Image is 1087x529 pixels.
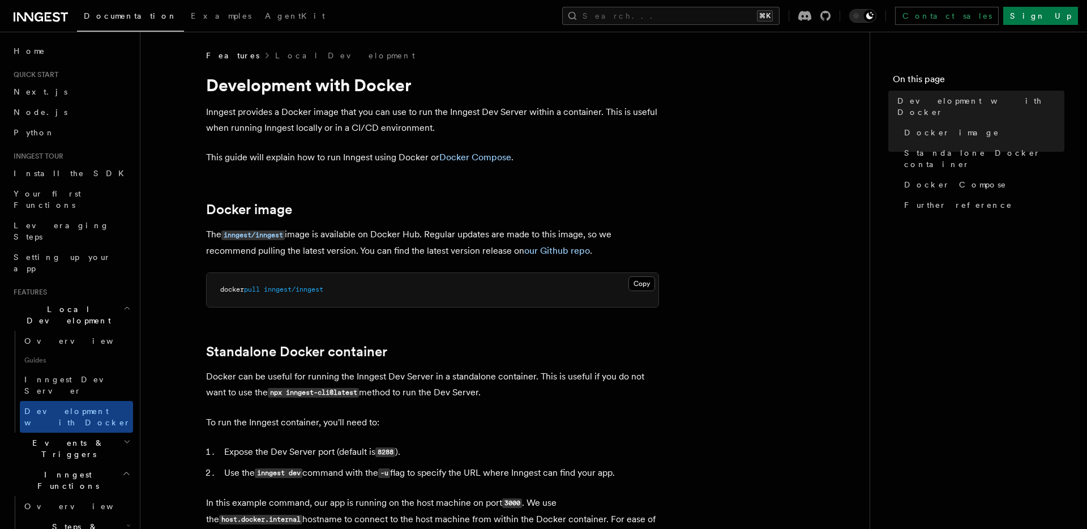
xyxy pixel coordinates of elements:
[439,152,511,163] a: Docker Compose
[77,3,184,32] a: Documentation
[221,231,285,240] code: inngest/inngest
[275,50,415,61] a: Local Development
[24,336,141,345] span: Overview
[9,102,133,122] a: Node.js
[893,91,1064,122] a: Development with Docker
[904,127,999,138] span: Docker image
[221,465,659,481] li: Use the command with the flag to specify the URL where Inngest can find your app.
[375,447,395,457] code: 8288
[904,147,1064,170] span: Standalone Docker container
[9,152,63,161] span: Inngest tour
[221,229,285,240] a: inngest/inngest
[220,285,244,293] span: docker
[206,344,387,360] a: Standalone Docker container
[900,122,1064,143] a: Docker image
[184,3,258,31] a: Examples
[14,169,131,178] span: Install the SDK
[9,247,133,279] a: Setting up your app
[9,437,123,460] span: Events & Triggers
[900,195,1064,215] a: Further reference
[562,7,780,25] button: Search...⌘K
[244,285,260,293] span: pull
[628,276,655,291] button: Copy
[20,496,133,517] a: Overview
[14,221,109,241] span: Leveraging Steps
[897,95,1064,118] span: Development with Docker
[900,174,1064,195] a: Docker Compose
[895,7,999,25] a: Contact sales
[9,433,133,464] button: Events & Triggers
[221,444,659,460] li: Expose the Dev Server port (default is ).
[14,128,55,137] span: Python
[20,369,133,401] a: Inngest Dev Server
[1003,7,1078,25] a: Sign Up
[524,245,590,256] a: our Github repo
[20,401,133,433] a: Development with Docker
[9,82,133,102] a: Next.js
[757,10,773,22] kbd: ⌘K
[206,415,659,430] p: To run the Inngest container, you'll need to:
[206,104,659,136] p: Inngest provides a Docker image that you can use to run the Inngest Dev Server within a container...
[14,108,67,117] span: Node.js
[893,72,1064,91] h4: On this page
[9,464,133,496] button: Inngest Functions
[219,515,302,524] code: host.docker.internal
[9,41,133,61] a: Home
[900,143,1064,174] a: Standalone Docker container
[9,299,133,331] button: Local Development
[9,70,58,79] span: Quick start
[14,189,81,210] span: Your first Functions
[255,468,302,478] code: inngest dev
[264,285,323,293] span: inngest/inngest
[24,375,121,395] span: Inngest Dev Server
[378,468,390,478] code: -u
[9,469,122,492] span: Inngest Functions
[9,215,133,247] a: Leveraging Steps
[9,331,133,433] div: Local Development
[9,304,123,326] span: Local Development
[14,45,45,57] span: Home
[84,11,177,20] span: Documentation
[9,163,133,184] a: Install the SDK
[206,369,659,401] p: Docker can be useful for running the Inngest Dev Server in a standalone container. This is useful...
[258,3,332,31] a: AgentKit
[14,87,67,96] span: Next.js
[14,253,111,273] span: Setting up your app
[502,498,522,508] code: 3000
[24,502,141,511] span: Overview
[268,388,359,398] code: npx inngest-cli@latest
[206,50,259,61] span: Features
[24,407,131,427] span: Development with Docker
[191,11,251,20] span: Examples
[904,179,1007,190] span: Docker Compose
[20,351,133,369] span: Guides
[9,122,133,143] a: Python
[206,75,659,95] h1: Development with Docker
[206,227,659,259] p: The image is available on Docker Hub. Regular updates are made to this image, so we recommend pul...
[265,11,325,20] span: AgentKit
[849,9,876,23] button: Toggle dark mode
[9,184,133,215] a: Your first Functions
[20,331,133,351] a: Overview
[206,150,659,165] p: This guide will explain how to run Inngest using Docker or .
[904,199,1012,211] span: Further reference
[206,202,292,217] a: Docker image
[9,288,47,297] span: Features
